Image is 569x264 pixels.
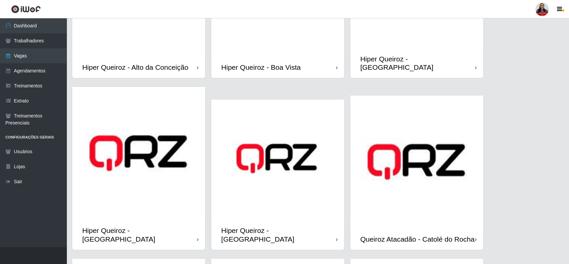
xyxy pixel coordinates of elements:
[72,87,205,220] img: cardImg
[211,99,344,220] img: cardImg
[360,55,475,71] div: Hiper Queiroz - [GEOGRAPHIC_DATA]
[350,95,483,228] img: cardImg
[221,63,301,71] div: Hiper Queiroz - Boa Vista
[360,235,475,243] div: Queiroz Atacadão - Catolé do Rocha
[11,5,41,13] img: CoreUI Logo
[221,226,336,243] div: Hiper Queiroz - [GEOGRAPHIC_DATA]
[350,95,483,250] a: Queiroz Atacadão - Catolé do Rocha
[72,87,205,250] a: Hiper Queiroz - [GEOGRAPHIC_DATA]
[82,63,189,71] div: Hiper Queiroz - Alto da Conceição
[82,226,197,243] div: Hiper Queiroz - [GEOGRAPHIC_DATA]
[211,99,344,250] a: Hiper Queiroz - [GEOGRAPHIC_DATA]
